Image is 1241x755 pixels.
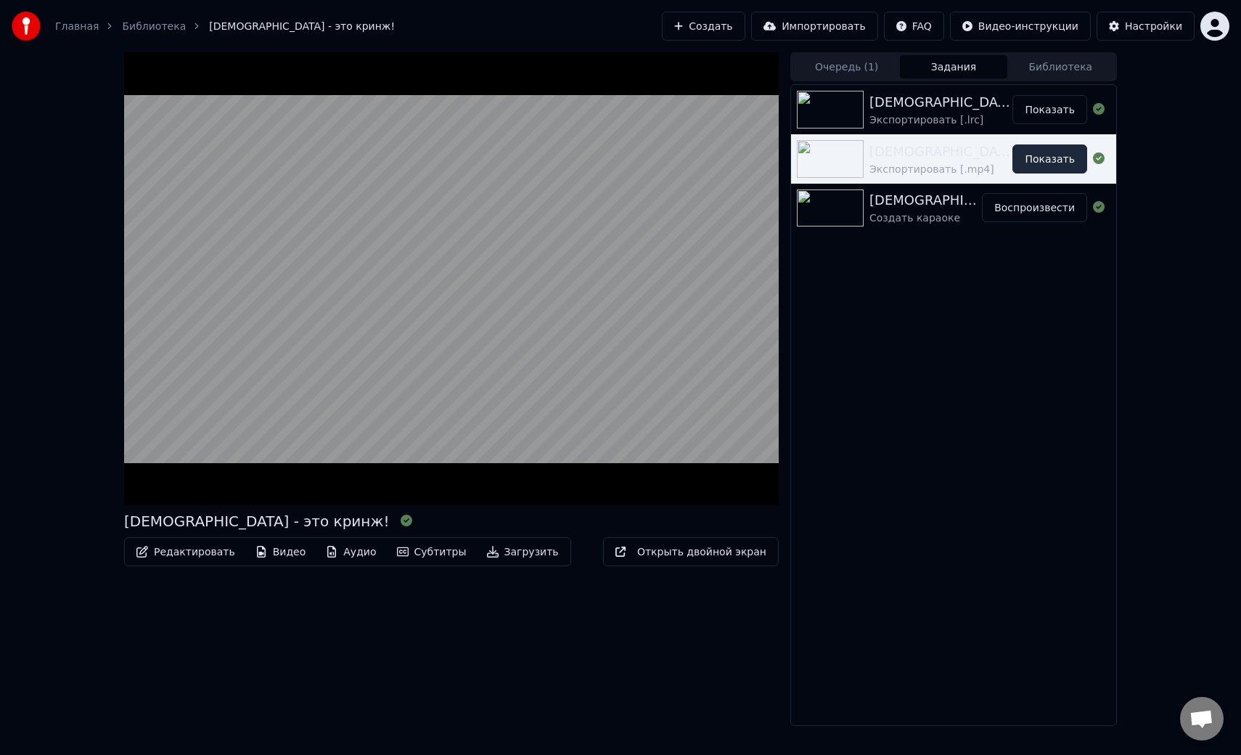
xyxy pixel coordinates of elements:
[209,19,395,33] span: [DEMOGRAPHIC_DATA] - это кринж!
[864,60,878,74] span: ( 1 )
[124,511,389,531] div: [DEMOGRAPHIC_DATA] - это кринж!
[950,12,1091,41] button: Видео-инструкции
[793,55,900,78] button: Очередь
[869,113,1012,127] div: Экспортировать [.lrc]
[884,12,944,41] button: FAQ
[662,12,745,41] button: Создать
[1007,55,1114,78] button: Библиотека
[869,142,1012,162] div: [DEMOGRAPHIC_DATA] - это кринж!
[12,12,41,41] img: youka
[388,540,475,563] button: Субтитры
[122,19,186,33] a: Библиотека
[900,55,1007,78] button: Задания
[55,19,99,33] a: Главная
[1012,95,1087,124] button: Показать
[869,211,982,225] div: Создать караоке
[1097,12,1195,41] button: Настройки
[55,19,395,33] nav: breadcrumb
[128,540,244,563] button: Редактировать
[869,190,982,211] div: [DEMOGRAPHIC_DATA] - это кринж!
[317,540,385,563] button: Аудио
[603,537,779,566] button: Открыть двойной экран
[1180,697,1224,740] a: Открытый чат
[869,162,1012,176] div: Экспортировать [.mp4]
[1012,144,1087,174] button: Показать
[478,540,568,563] button: Загрузить
[1125,19,1182,33] div: Настройки
[982,193,1087,222] button: Воспроизвести
[247,540,315,563] button: Видео
[751,12,878,41] button: Импортировать
[869,92,1012,113] div: [DEMOGRAPHIC_DATA] - это кринж!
